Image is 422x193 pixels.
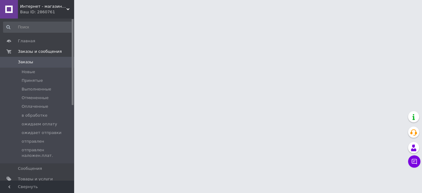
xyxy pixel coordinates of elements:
[20,4,66,9] span: Интернет - магазин "WagonShop"
[22,121,57,127] span: ожидаем оплату
[22,95,49,101] span: Отмененные
[22,139,44,144] span: отправлен
[18,176,53,182] span: Товары и услуги
[22,104,48,109] span: Оплаченные
[3,22,73,33] input: Поиск
[408,155,420,168] button: Чат с покупателем
[18,38,35,44] span: Главная
[18,49,62,54] span: Заказы и сообщения
[22,113,47,118] span: в обработке
[22,69,35,75] span: Новые
[22,130,61,136] span: ожидает отправки
[22,147,72,158] span: отправлен наложен.плат.
[18,59,33,65] span: Заказы
[22,86,51,92] span: Выполненные
[18,166,42,171] span: Сообщения
[20,9,74,15] div: Ваш ID: 2860761
[22,78,43,83] span: Принятые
